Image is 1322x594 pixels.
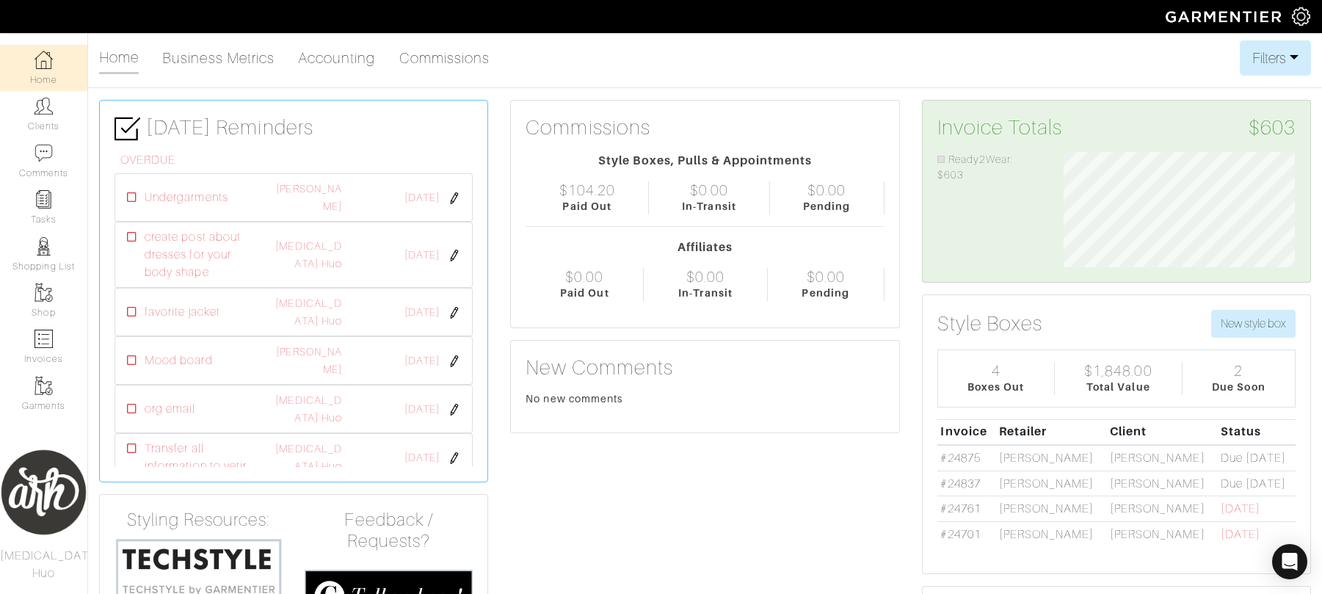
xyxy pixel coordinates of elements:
th: Invoice [937,419,995,445]
a: #24761 [940,502,980,515]
img: gear-icon-white-bd11855cb880d31180b6d7d6211b90ccbf57a29d726f0c71d8c61bd08dd39cc2.png [1292,7,1310,26]
img: pen-cf24a1663064a2ec1b9c1bd2387e9de7a2fa800b781884d57f21acf72779bad2.png [448,307,460,319]
div: In-Transit [678,286,733,301]
img: pen-cf24a1663064a2ec1b9c1bd2387e9de7a2fa800b781884d57f21acf72779bad2.png [448,452,460,464]
td: [PERSON_NAME] [1106,496,1217,522]
button: New style box [1211,310,1296,338]
td: [PERSON_NAME] [995,521,1106,546]
h3: Style Boxes [937,311,1043,336]
div: Pending [803,199,850,214]
div: Pending [802,286,849,301]
div: Boxes Out [967,380,1024,395]
div: No new comments [526,391,884,406]
img: pen-cf24a1663064a2ec1b9c1bd2387e9de7a2fa800b781884d57f21acf72779bad2.png [448,250,460,261]
img: pen-cf24a1663064a2ec1b9c1bd2387e9de7a2fa800b781884d57f21acf72779bad2.png [448,404,460,416]
a: [MEDICAL_DATA] Huo [275,443,342,472]
span: [DATE] [1221,502,1260,515]
div: $1,848.00 [1084,362,1152,380]
span: [DATE] [404,247,440,264]
div: Due Soon [1212,380,1265,395]
a: Commissions [399,43,490,73]
span: Transfer all information to vetir [145,440,253,475]
span: Mood board [145,352,213,369]
img: garments-icon-b7da505a4dc4fd61783c78ac3ca0ef83fa9d6f193b1c9dc38574b1d14d53ca28.png [34,377,53,395]
span: [DATE] [404,450,440,466]
img: pen-cf24a1663064a2ec1b9c1bd2387e9de7a2fa800b781884d57f21acf72779bad2.png [448,192,460,204]
span: [DATE] [404,402,440,418]
img: comment-icon-a0a6a9ef722e966f86d9cbdc48e553b5cf19dbc54f86b18d962a5391bc8f6eb6.png [34,144,53,162]
span: [DATE] [404,353,440,369]
img: orders-icon-0abe47150d42831381b5fb84f609e132dff9fe21cb692f30cb5eec754e2cba89.png [34,330,53,348]
a: [PERSON_NAME] [276,183,342,212]
div: 4 [992,362,1000,380]
a: #24875 [940,452,980,465]
h3: Commissions [526,115,650,140]
img: clients-icon-6bae9207a08558b7cb47a8932f037763ab4055f8c8b6bfacd5dc20c3e0201464.png [34,97,53,115]
span: [DATE] [1221,528,1260,541]
td: Due [DATE] [1217,471,1296,496]
span: $603 [1249,115,1296,140]
div: Paid Out [562,199,611,214]
td: Due [DATE] [1217,445,1296,471]
a: #24701 [940,528,980,541]
td: [PERSON_NAME] [1106,445,1217,471]
h3: New Comments [526,355,884,380]
div: Open Intercom Messenger [1272,544,1307,579]
div: $0.00 [690,181,728,199]
th: Retailer [995,419,1106,445]
a: [MEDICAL_DATA] Huo [275,240,342,269]
td: [PERSON_NAME] [995,445,1106,471]
img: check-box-icon-36a4915ff3ba2bd8f6e4f29bc755bb66becd62c870f447fc0dd1365fcfddab58.png [115,116,140,142]
div: Paid Out [560,286,609,301]
div: $0.00 [807,268,845,286]
th: Status [1217,419,1296,445]
span: org email [145,400,195,418]
td: [PERSON_NAME] [1106,521,1217,546]
a: #24837 [940,477,980,490]
img: reminder-icon-8004d30b9f0a5d33ae49ab947aed9ed385cf756f9e5892f1edd6e32f2345188e.png [34,190,53,209]
div: $104.20 [559,181,615,199]
div: Total Value [1086,380,1150,395]
div: In-Transit [682,199,736,214]
li: Ready2Wear: $603 [937,152,1042,184]
div: 2 [1234,362,1243,380]
td: [PERSON_NAME] [1106,471,1217,496]
h3: Invoice Totals [937,115,1296,140]
img: garments-icon-b7da505a4dc4fd61783c78ac3ca0ef83fa9d6f193b1c9dc38574b1d14d53ca28.png [34,283,53,302]
h3: [DATE] Reminders [115,115,473,142]
a: Accounting [298,43,376,73]
h6: OVERDUE [120,153,473,167]
button: Filters [1240,40,1311,76]
h4: Styling Resources: [115,510,283,531]
span: [DATE] [404,190,440,206]
img: garmentier-logo-header-white-b43fb05a5012e4ada735d5af1a66efaba907eab6374d6393d1fbf88cb4ef424d.png [1158,4,1292,29]
span: favorite jacket [145,303,220,321]
h4: Feedback / Requests? [305,510,473,552]
img: pen-cf24a1663064a2ec1b9c1bd2387e9de7a2fa800b781884d57f21acf72779bad2.png [448,355,460,367]
td: [PERSON_NAME] [995,471,1106,496]
div: $0.00 [807,181,846,199]
div: Affiliates [526,239,884,256]
img: stylists-icon-eb353228a002819b7ec25b43dbf5f0378dd9e0616d9560372ff212230b889e62.png [34,237,53,256]
td: [PERSON_NAME] [995,496,1106,522]
a: Business Metrics [162,43,275,73]
span: Undergarments [145,189,228,206]
div: $0.00 [686,268,724,286]
a: Home [99,43,139,74]
a: [PERSON_NAME] [276,346,342,375]
img: dashboard-icon-dbcd8f5a0b271acd01030246c82b418ddd0df26cd7fceb0bd07c9910d44c42f6.png [34,51,53,69]
span: [DATE] [404,305,440,321]
div: $0.00 [565,268,603,286]
span: create post about dresses for your body shape [145,228,253,281]
a: [MEDICAL_DATA] Huo [275,297,342,327]
a: [MEDICAL_DATA] Huo [275,394,342,424]
div: Style Boxes, Pulls & Appointments [526,152,884,170]
th: Client [1106,419,1217,445]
